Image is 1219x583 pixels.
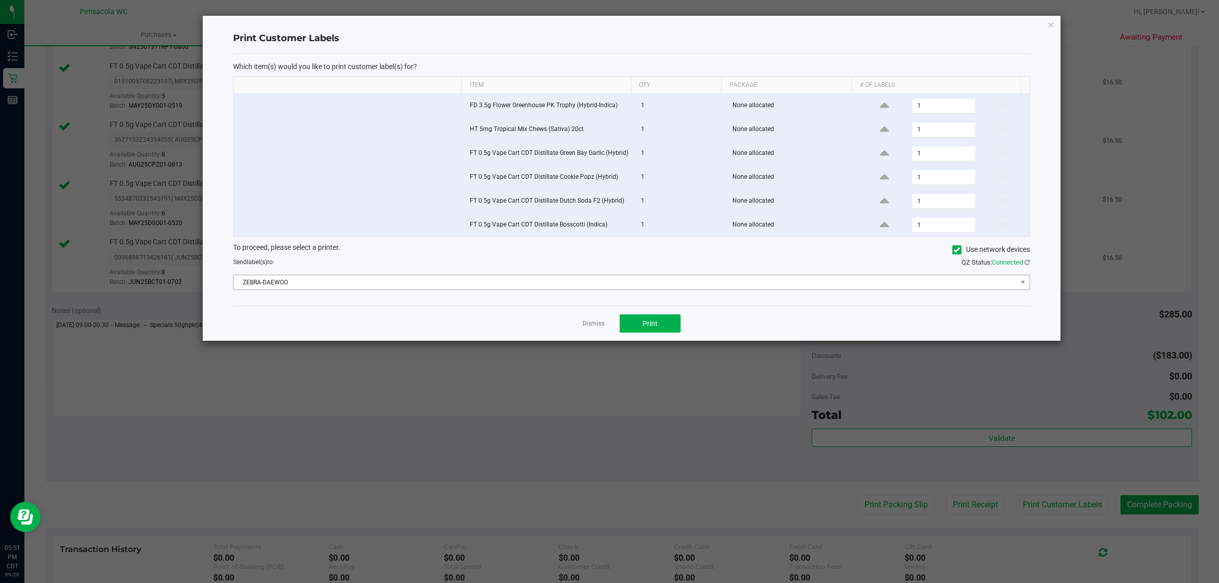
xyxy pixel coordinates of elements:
[635,189,727,213] td: 1
[464,94,635,118] td: FD 3.5g Flower Greenhouse PK Trophy (Hybrid-Indica)
[952,244,1030,255] label: Use network devices
[635,213,727,237] td: 1
[226,242,1038,257] div: To proceed, please select a printer.
[726,142,858,166] td: None allocated
[464,213,635,237] td: FT 0.5g Vape Cart CDT Distillate Bosscotti (Indica)
[961,258,1030,266] span: QZ Status:
[464,142,635,166] td: FT 0.5g Vape Cart CDT Distillate Green Bay Garlic (Hybrid)
[247,258,267,266] span: label(s)
[851,77,1021,94] th: # of labels
[233,32,1030,45] h4: Print Customer Labels
[726,118,858,142] td: None allocated
[726,213,858,237] td: None allocated
[234,275,1017,289] span: ZEBRA-DAEWOO
[233,258,274,266] span: Send to:
[635,118,727,142] td: 1
[992,258,1023,266] span: Connected
[631,77,722,94] th: Qty
[461,77,631,94] th: Item
[233,62,1030,71] p: Which item(s) would you like to print customer label(s) for?
[635,142,727,166] td: 1
[464,166,635,189] td: FT 0.5g Vape Cart CDT Distillate Cookie Popz (Hybrid)
[583,319,604,328] a: Dismiss
[464,118,635,142] td: HT 5mg Tropical Mix Chews (Sativa) 20ct
[10,502,41,532] iframe: Resource center
[620,314,681,333] button: Print
[464,189,635,213] td: FT 0.5g Vape Cart CDT Distillate Dutch Soda F2 (Hybrid)
[635,94,727,118] td: 1
[635,166,727,189] td: 1
[726,189,858,213] td: None allocated
[721,77,851,94] th: Package
[726,166,858,189] td: None allocated
[643,319,658,328] span: Print
[726,94,858,118] td: None allocated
